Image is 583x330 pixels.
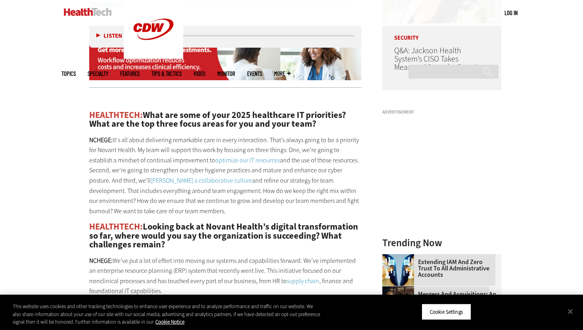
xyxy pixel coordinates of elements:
[61,71,76,77] span: Topics
[382,286,418,293] a: business leaders shake hands in conference room
[13,303,321,326] div: This website uses cookies and other tracking technologies to enhance user experience and to analy...
[151,176,252,185] a: [PERSON_NAME] a collaborative culture
[89,221,143,232] span: HEALTHTECH:
[155,318,184,325] a: More information about your privacy
[89,109,143,121] span: HEALTHTECH:
[124,52,183,61] a: CDW
[382,254,414,286] img: abstract image of woman with pixelated face
[89,135,361,216] p: It's all about delivering remarkable care in every interaction. That’s always going to be a prior...
[247,71,262,77] a: Events
[64,8,112,16] img: Home
[382,110,501,114] h3: Advertisement
[89,256,361,296] p: We’ve put a lot of effort into moving our systems and capabilities forward. We’ve implemented an ...
[504,9,518,17] div: User menu
[217,71,235,77] a: MonITor
[382,286,414,318] img: business leaders shake hands in conference room
[194,71,205,77] a: Video
[89,257,113,265] strong: NCHEGE:
[562,303,579,320] button: Close
[89,222,361,249] h2: Looking back at Novant Health’s digital transformation so far, where would you say the organizati...
[120,71,140,77] a: Features
[382,254,418,261] a: abstract image of woman with pixelated face
[274,71,291,77] span: More
[287,277,319,285] a: supply chain
[88,71,108,77] span: Specialty
[89,136,113,144] strong: NCHEGE:
[382,118,501,217] iframe: advertisement
[422,303,471,320] button: Cookie Settings
[89,111,361,129] h2: What are some of your 2025 healthcare IT priorities? What are the top three focus areas for you a...
[504,9,518,16] a: Log in
[382,238,501,248] h3: Trending Now
[382,259,497,278] a: Extending IAM and Zero Trust to All Administrative Accounts
[382,291,497,316] a: Mergers and Acquisitions: An Overview of Notable Healthcare M&A Activity in [DATE]
[215,156,280,164] a: optimize our IT resources
[152,71,182,77] a: Tips & Tactics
